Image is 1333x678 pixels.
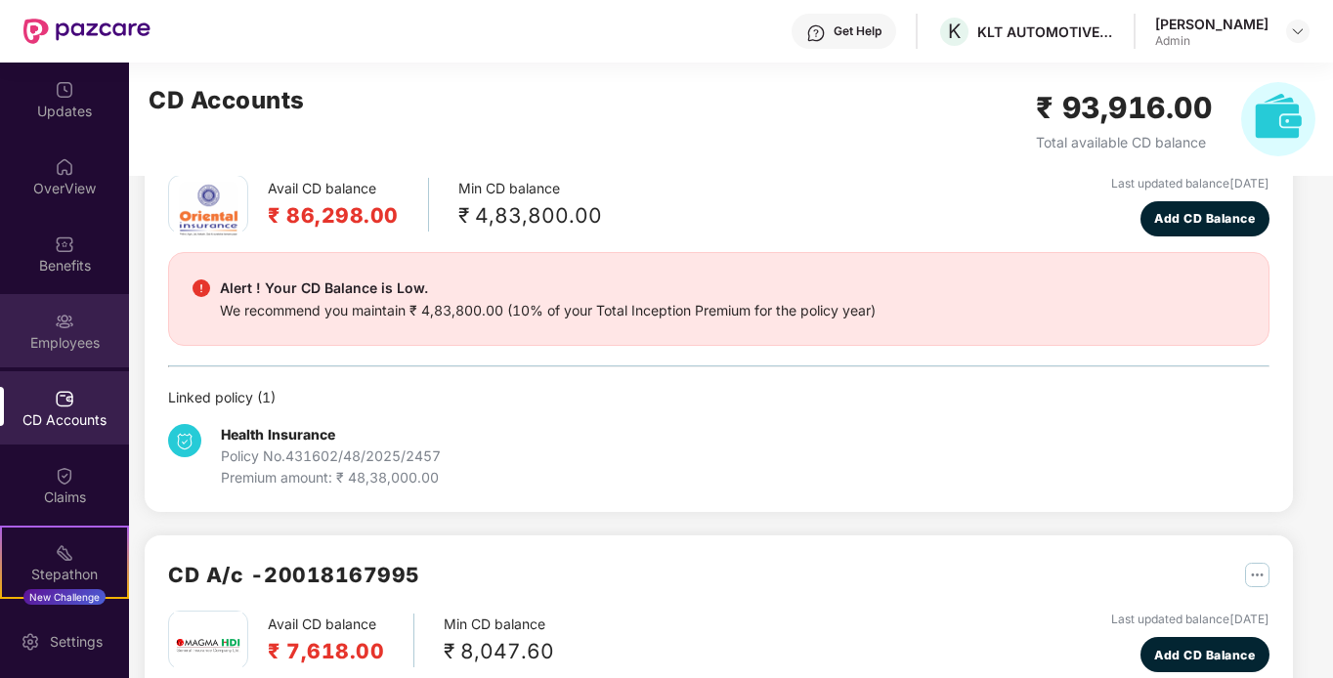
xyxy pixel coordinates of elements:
[193,279,210,297] img: svg+xml;base64,PHN2ZyBpZD0iRGFuZ2VyX2FsZXJ0IiBkYXRhLW5hbWU9IkRhbmdlciBhbGVydCIgeG1sbnM9Imh0dHA6Ly...
[168,387,1269,408] div: Linked policy ( 1 )
[221,445,441,467] div: Policy No. 431602/48/2025/2457
[55,466,74,486] img: svg+xml;base64,PHN2ZyBpZD0iQ2xhaW0iIHhtbG5zPSJodHRwOi8vd3d3LnczLm9yZy8yMDAwL3N2ZyIgd2lkdGg9IjIwIi...
[1036,134,1206,150] span: Total available CD balance
[55,80,74,100] img: svg+xml;base64,PHN2ZyBpZD0iVXBkYXRlZCIgeG1sbnM9Imh0dHA6Ly93d3cudzMub3JnLzIwMDAvc3ZnIiB3aWR0aD0iMj...
[268,635,384,667] h2: ₹ 7,618.00
[1154,646,1255,664] span: Add CD Balance
[23,589,106,605] div: New Challenge
[1241,82,1315,156] img: svg+xml;base64,PHN2ZyB4bWxucz0iaHR0cDovL3d3dy53My5vcmcvMjAwMC9zdmciIHhtbG5zOnhsaW5rPSJodHRwOi8vd3...
[1111,611,1269,629] div: Last updated balance [DATE]
[268,199,399,232] h2: ₹ 86,298.00
[1290,23,1306,39] img: svg+xml;base64,PHN2ZyBpZD0iRHJvcGRvd24tMzJ4MzIiIHhtbG5zPSJodHRwOi8vd3d3LnczLm9yZy8yMDAwL3N2ZyIgd2...
[21,632,40,652] img: svg+xml;base64,PHN2ZyBpZD0iU2V0dGluZy0yMHgyMCIgeG1sbnM9Imh0dHA6Ly93d3cudzMub3JnLzIwMDAvc3ZnIiB3aW...
[168,424,201,457] img: svg+xml;base64,PHN2ZyB4bWxucz0iaHR0cDovL3d3dy53My5vcmcvMjAwMC9zdmciIHdpZHRoPSIzNCIgaGVpZ2h0PSIzNC...
[268,614,414,667] div: Avail CD balance
[1245,563,1269,587] img: svg+xml;base64,PHN2ZyB4bWxucz0iaHR0cDovL3d3dy53My5vcmcvMjAwMC9zdmciIHdpZHRoPSIyNSIgaGVpZ2h0PSIyNS...
[55,312,74,331] img: svg+xml;base64,PHN2ZyBpZD0iRW1wbG95ZWVzIiB4bWxucz0iaHR0cDovL3d3dy53My5vcmcvMjAwMC9zdmciIHdpZHRoPS...
[1155,33,1268,49] div: Admin
[174,176,242,244] img: oi.png
[168,559,420,591] h2: CD A/c - 20018167995
[55,234,74,254] img: svg+xml;base64,PHN2ZyBpZD0iQmVuZWZpdHMiIHhtbG5zPSJodHRwOi8vd3d3LnczLm9yZy8yMDAwL3N2ZyIgd2lkdGg9Ij...
[1140,201,1270,236] button: Add CD Balance
[44,632,108,652] div: Settings
[149,82,305,119] h2: CD Accounts
[1140,637,1270,672] button: Add CD Balance
[806,23,826,43] img: svg+xml;base64,PHN2ZyBpZD0iSGVscC0zMngzMiIgeG1sbnM9Imh0dHA6Ly93d3cudzMub3JnLzIwMDAvc3ZnIiB3aWR0aD...
[55,389,74,408] img: svg+xml;base64,PHN2ZyBpZD0iQ0RfQWNjb3VudHMiIGRhdGEtbmFtZT0iQ0QgQWNjb3VudHMiIHhtbG5zPSJodHRwOi8vd3...
[444,614,554,667] div: Min CD balance
[1111,175,1269,193] div: Last updated balance [DATE]
[2,565,127,584] div: Stepathon
[220,276,876,300] div: Alert ! Your CD Balance is Low.
[948,20,961,43] span: K
[55,157,74,177] img: svg+xml;base64,PHN2ZyBpZD0iSG9tZSIgeG1sbnM9Imh0dHA6Ly93d3cudzMub3JnLzIwMDAvc3ZnIiB3aWR0aD0iMjAiIG...
[444,635,554,667] div: ₹ 8,047.60
[220,300,876,321] div: We recommend you maintain ₹ 4,83,800.00 (10% of your Total Inception Premium for the policy year)
[458,199,602,232] div: ₹ 4,83,800.00
[977,22,1114,41] div: KLT AUTOMOTIVE AND TUBULAR PRODUCTS LTD
[1036,85,1213,131] h2: ₹ 93,916.00
[834,23,881,39] div: Get Help
[55,543,74,563] img: svg+xml;base64,PHN2ZyB4bWxucz0iaHR0cDovL3d3dy53My5vcmcvMjAwMC9zdmciIHdpZHRoPSIyMSIgaGVpZ2h0PSIyMC...
[268,178,429,232] div: Avail CD balance
[221,467,441,488] div: Premium amount: ₹ 48,38,000.00
[1155,15,1268,33] div: [PERSON_NAME]
[1154,209,1255,228] span: Add CD Balance
[23,19,150,44] img: New Pazcare Logo
[458,178,602,232] div: Min CD balance
[221,426,335,443] b: Health Insurance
